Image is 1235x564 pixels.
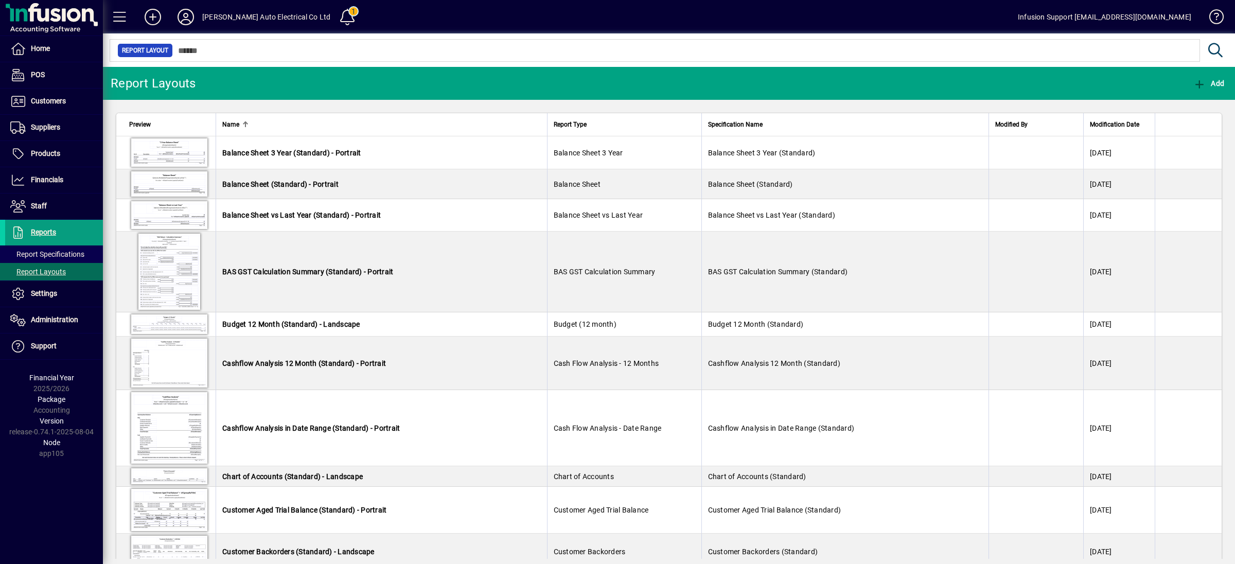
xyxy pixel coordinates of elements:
a: Home [5,36,103,62]
td: [DATE] [1083,487,1155,534]
span: Balance Sheet 3 Year (Standard) [708,149,816,157]
a: Staff [5,193,103,219]
button: Profile [169,8,202,26]
span: Chart of Accounts (Standard) - Landscape [222,472,363,481]
span: Balance Sheet vs Last Year [554,211,643,219]
span: Balance Sheet [554,180,601,188]
a: Report Layouts [5,263,103,280]
div: Name [222,119,541,130]
span: Report Layouts [10,268,66,276]
span: Cash Flow Analysis - Date Range [554,424,662,432]
td: [DATE] [1083,232,1155,312]
td: [DATE] [1083,390,1155,466]
a: POS [5,62,103,88]
span: Modified By [995,119,1028,130]
span: Package [38,395,65,403]
div: Specification Name [708,119,982,130]
span: Budget 12 Month (Standard) - Landscape [222,320,360,328]
span: Customers [31,97,66,105]
span: Products [31,149,60,157]
span: Cash Flow Analysis - 12 Months [554,359,659,367]
span: Specification Name [708,119,763,130]
span: Customer Backorders (Standard) - Landscape [222,548,375,556]
div: Infusion Support [EMAIL_ADDRESS][DOMAIN_NAME] [1018,9,1191,25]
span: Customer Backorders [554,548,626,556]
span: BAS GST Calculation Summary [554,268,656,276]
span: Customer Aged Trial Balance [554,506,649,514]
span: Cashflow Analysis 12 Month (Standard) - Portrait [222,359,386,367]
button: Add [136,8,169,26]
a: Products [5,141,103,167]
td: [DATE] [1083,466,1155,487]
span: Cashflow Analysis in Date Range (Standard) [708,424,855,432]
span: Chart of Accounts (Standard) [708,472,806,481]
span: Reports [31,228,56,236]
a: Customers [5,89,103,114]
span: Balance Sheet (Standard) - Portrait [222,180,339,188]
span: Balance Sheet 3 Year [554,149,623,157]
span: Staff [31,202,47,210]
span: BAS GST Calculation Summary (Standard) - Portrait [222,268,393,276]
td: [DATE] [1083,169,1155,199]
a: Administration [5,307,103,333]
span: Customer Backorders (Standard) [708,548,818,556]
span: BAS GST Calculation Summary (Standard) [708,268,848,276]
a: Settings [5,281,103,307]
a: Knowledge Base [1202,2,1222,36]
span: Add [1193,79,1224,87]
div: Report Layouts [111,75,196,92]
a: Support [5,333,103,359]
span: Suppliers [31,123,60,131]
span: POS [31,70,45,79]
span: Financials [31,175,63,184]
span: Name [222,119,239,130]
span: Customer Aged Trial Balance (Standard) - Portrait [222,506,386,514]
span: Report Layout [122,45,168,56]
span: Report Specifications [10,250,84,258]
a: Suppliers [5,115,103,140]
span: Budget (12 month) [554,320,616,328]
span: Home [31,44,50,52]
span: Financial Year [29,374,74,382]
span: Modification Date [1090,119,1139,130]
td: [DATE] [1083,312,1155,337]
span: Preview [129,119,151,130]
span: Cashflow Analysis in Date Range (Standard) - Portrait [222,424,400,432]
td: [DATE] [1083,337,1155,390]
span: Budget 12 Month (Standard) [708,320,804,328]
a: Report Specifications [5,245,103,263]
button: Add [1191,74,1227,93]
div: Modification Date [1090,119,1149,130]
span: Report Type [554,119,587,130]
span: Balance Sheet (Standard) [708,180,793,188]
span: Balance Sheet 3 Year (Standard) - Portrait [222,149,361,157]
span: Administration [31,315,78,324]
td: [DATE] [1083,136,1155,169]
span: Customer Aged Trial Balance (Standard) [708,506,841,514]
span: Support [31,342,57,350]
span: Node [43,438,60,447]
span: Settings [31,289,57,297]
span: Balance Sheet vs Last Year (Standard) - Portrait [222,211,381,219]
div: Report Type [554,119,695,130]
span: Balance Sheet vs Last Year (Standard) [708,211,835,219]
div: [PERSON_NAME] Auto Electrical Co Ltd [202,9,330,25]
span: Chart of Accounts [554,472,614,481]
td: [DATE] [1083,199,1155,232]
a: Financials [5,167,103,193]
span: Version [40,417,64,425]
span: Cashflow Analysis 12 Month (Standard) [708,359,840,367]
